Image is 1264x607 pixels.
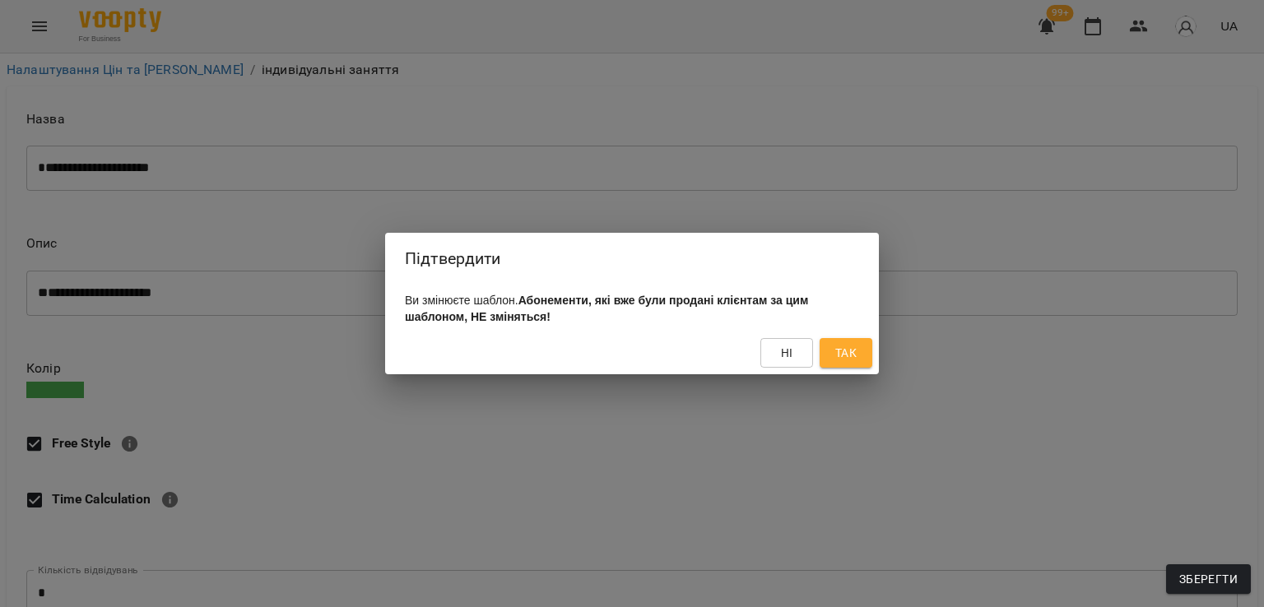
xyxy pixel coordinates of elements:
[820,338,872,368] button: Так
[835,343,857,363] span: Так
[760,338,813,368] button: Ні
[1179,569,1238,589] span: Зберегти
[405,294,808,323] span: Ви змінюєте шаблон.
[781,343,793,363] span: Ні
[405,246,859,271] h2: Підтвердити
[405,294,808,323] b: Абонементи, які вже були продані клієнтам за цим шаблоном, НЕ зміняться!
